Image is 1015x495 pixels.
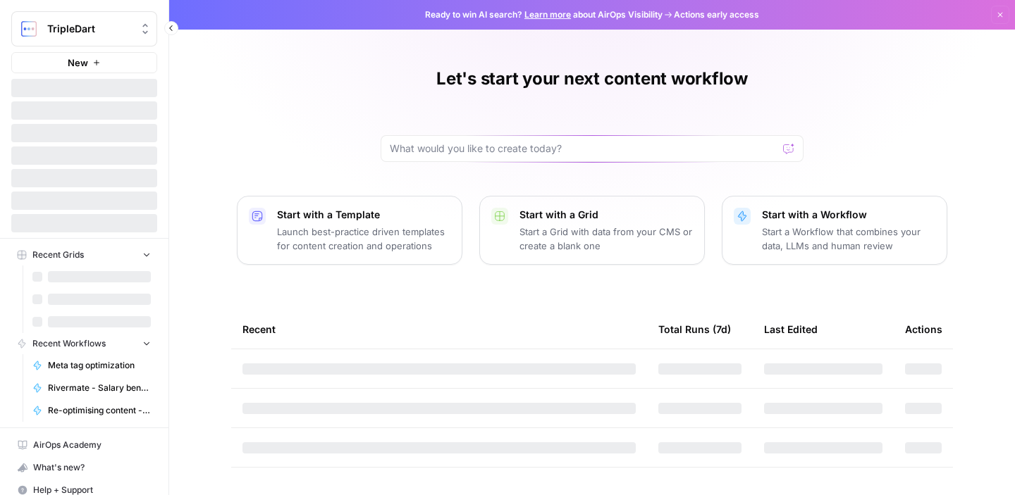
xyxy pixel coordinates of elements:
[390,142,777,156] input: What would you like to create today?
[47,22,133,36] span: TripleDart
[11,244,157,265] button: Recent Grids
[524,9,571,20] a: Learn more
[11,52,157,73] button: New
[762,208,935,222] p: Start with a Workflow
[26,377,157,399] a: Rivermate - Salary benchmarking
[48,359,151,372] span: Meta tag optimization
[32,249,84,261] span: Recent Grids
[277,208,450,222] p: Start with a Template
[674,8,759,21] span: Actions early access
[479,196,705,265] button: Start with a GridStart a Grid with data from your CMS or create a blank one
[242,310,636,349] div: Recent
[33,439,151,451] span: AirOps Academy
[26,399,157,422] a: Re-optimising content - Signeasy
[11,11,157,46] button: Workspace: TripleDart
[26,354,157,377] a: Meta tag optimization
[48,382,151,394] span: Rivermate - Salary benchmarking
[237,196,462,265] button: Start with a TemplateLaunch best-practice driven templates for content creation and operations
[48,404,151,417] span: Re-optimising content - Signeasy
[905,310,942,349] div: Actions
[277,225,450,253] p: Launch best-practice driven templates for content creation and operations
[11,434,157,456] a: AirOps Academy
[32,337,106,350] span: Recent Workflows
[68,56,88,70] span: New
[519,208,693,222] p: Start with a Grid
[722,196,947,265] button: Start with a WorkflowStart a Workflow that combines your data, LLMs and human review
[762,225,935,253] p: Start a Workflow that combines your data, LLMs and human review
[12,457,156,478] div: What's new?
[519,225,693,253] p: Start a Grid with data from your CMS or create a blank one
[658,310,731,349] div: Total Runs (7d)
[425,8,663,21] span: Ready to win AI search? about AirOps Visibility
[11,333,157,354] button: Recent Workflows
[764,310,818,349] div: Last Edited
[11,456,157,479] button: What's new?
[436,68,748,90] h1: Let's start your next content workflow
[16,16,42,42] img: TripleDart Logo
